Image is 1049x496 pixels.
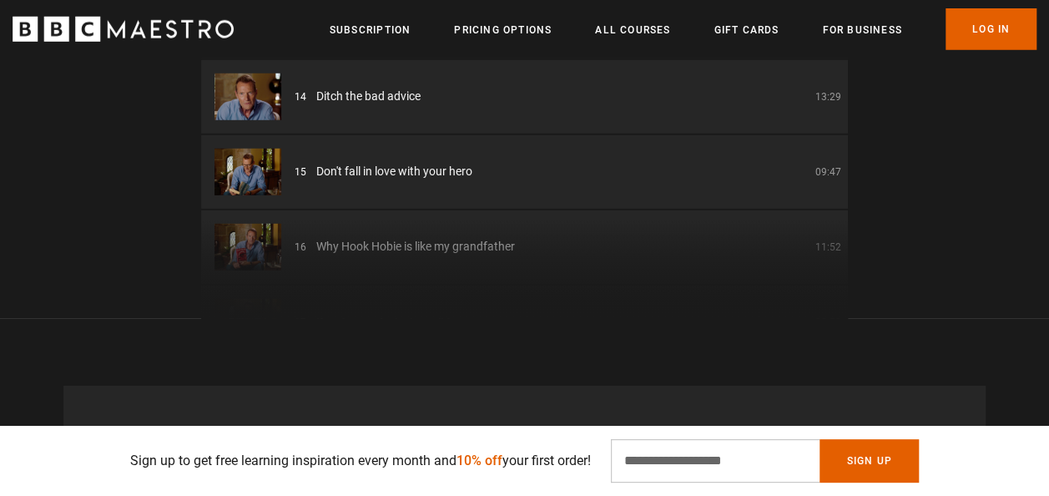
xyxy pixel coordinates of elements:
[822,22,901,38] a: For business
[130,451,591,471] p: Sign up to get free learning inspiration every month and your first order!
[946,8,1036,50] a: Log In
[13,17,234,42] svg: BBC Maestro
[815,89,841,104] p: 13:29
[595,22,670,38] a: All Courses
[330,22,411,38] a: Subscription
[316,88,421,105] span: Ditch the bad advice
[714,22,779,38] a: Gift Cards
[815,164,841,180] p: 09:47
[454,22,552,38] a: Pricing Options
[456,453,502,468] span: 10% off
[295,164,306,180] p: 15
[295,89,306,104] p: 14
[316,163,472,180] span: Don't fall in love with your hero
[330,8,1036,50] nav: Primary
[820,439,918,483] button: Sign Up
